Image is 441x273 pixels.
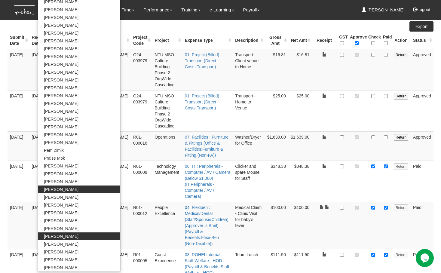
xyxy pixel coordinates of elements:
[152,131,182,161] td: Operations
[131,131,152,161] td: R01-000016
[381,32,391,49] th: Paid
[265,131,288,161] td: $1,639.00
[394,93,408,100] input: Return
[44,7,78,13] span: [PERSON_NAME]
[29,161,52,202] td: [DATE]
[44,163,78,169] span: [PERSON_NAME]
[29,49,52,90] td: [DATE]
[288,202,312,249] td: $100.00
[411,131,433,161] td: Approved
[411,202,433,249] td: Paid
[44,265,78,271] span: [PERSON_NAME]
[44,257,78,263] span: [PERSON_NAME]
[152,90,182,131] td: NTU MSO Culture Building Phase 2 OrgWide Cascading
[29,131,52,161] td: [DATE]
[152,49,182,90] td: NTU MSO Culture Building Phase 2 OrgWide Cascading
[44,22,78,28] span: [PERSON_NAME]
[312,32,337,49] th: Receipt
[348,32,366,49] th: Approve
[44,194,78,200] span: [PERSON_NAME]
[44,124,78,130] span: [PERSON_NAME]
[366,32,381,49] th: Check
[181,3,201,17] a: Training
[411,49,433,90] td: Approved
[29,32,52,49] th: Receipt Date : activate to sort column ascending
[44,132,78,138] span: [PERSON_NAME]
[233,32,265,49] th: Description : activate to sort column ascending
[44,179,78,185] span: [PERSON_NAME]
[44,61,78,67] span: [PERSON_NAME]
[288,49,312,90] td: $16.81
[288,90,312,131] td: $25.00
[44,85,78,91] span: [PERSON_NAME]
[409,21,433,32] a: Export
[122,3,135,17] a: Time
[394,252,408,258] input: Return
[44,54,78,60] span: [PERSON_NAME]
[265,32,288,49] th: Gross Amt : activate to sort column ascending
[44,116,78,122] span: [PERSON_NAME]
[409,2,434,17] button: Logout
[44,108,78,114] span: [PERSON_NAME]
[44,155,65,161] span: Praise Mok
[411,32,433,49] th: Status : activate to sort column ascending
[44,202,78,208] span: [PERSON_NAME]
[131,161,152,202] td: R01-000009
[44,233,78,239] span: [PERSON_NAME]
[8,202,29,249] td: [DATE]
[185,52,222,69] a: 01. Project (Billed) : Transport (Direct Costs:Transport)
[44,241,78,247] span: [PERSON_NAME]
[29,90,52,131] td: [DATE]
[411,161,433,202] td: Paid
[288,161,312,202] td: $348.38
[233,90,265,131] td: Transport - Home to Venue
[44,225,78,232] span: [PERSON_NAME]
[44,147,64,153] span: Pem Zimik
[182,32,233,49] th: Expense Type : activate to sort column ascending
[233,131,265,161] td: Washer/Dryer for Office
[243,3,260,17] a: Payroll
[416,249,435,267] iframe: chat widget
[44,77,78,83] span: [PERSON_NAME]
[8,32,29,49] th: Submit Date : activate to sort column ascending
[337,32,348,49] th: GST
[362,3,405,17] a: [PERSON_NAME]
[152,202,182,249] td: People Excellence
[288,32,312,49] th: Net Amt : activate to sort column ascending
[185,164,230,199] a: 06. IT : Peripherals - Computer / AV / Camera (Below $1,000) (IT:Peripherals - Computer / AV / Ca...
[265,90,288,131] td: $25.00
[44,218,78,224] span: [PERSON_NAME]
[8,90,29,131] td: [DATE]
[394,204,408,211] input: Return
[8,49,29,90] td: [DATE]
[233,161,265,202] td: Clicker and spare Mouse for Staff
[265,49,288,90] td: $16.81
[394,52,408,58] input: Return
[44,69,78,75] span: [PERSON_NAME]
[391,32,411,49] th: Action
[44,171,78,177] span: [PERSON_NAME]
[131,49,152,90] td: O24-003979
[210,3,234,17] a: e-Learning
[131,202,152,249] td: R01-000012
[44,140,78,146] span: [PERSON_NAME]
[8,131,29,161] td: [DATE]
[411,90,433,131] td: Approved
[44,30,78,36] span: [PERSON_NAME]
[288,131,312,161] td: $1,639.00
[44,38,78,44] span: [PERSON_NAME]
[233,49,265,90] td: Transport: Client venue to Home
[394,134,408,141] input: Return
[44,14,78,20] span: [PERSON_NAME]
[185,135,229,158] a: 07. Facilities : Furniture & Fittings (Office & Facilities:Furniture & Fitting (Non-FA))
[152,32,182,49] th: Project : activate to sort column ascending
[44,186,78,192] span: [PERSON_NAME]
[44,249,78,255] span: [PERSON_NAME]
[44,100,78,106] span: [PERSON_NAME]
[185,94,222,110] a: 01. Project (Billed) : Transport (Direct Costs:Transport)
[131,32,152,49] th: Project Code : activate to sort column ascending
[152,161,182,202] td: Technology Management
[265,161,288,202] td: $348.38
[185,205,228,246] a: 04. Flexiben : Medical/Dental (Staff/Spouse/Children) (Approver is Bhel) (Payroll & Benefits:Flex...
[233,202,265,249] td: Medical Claim - Clinic Visit for baby's fever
